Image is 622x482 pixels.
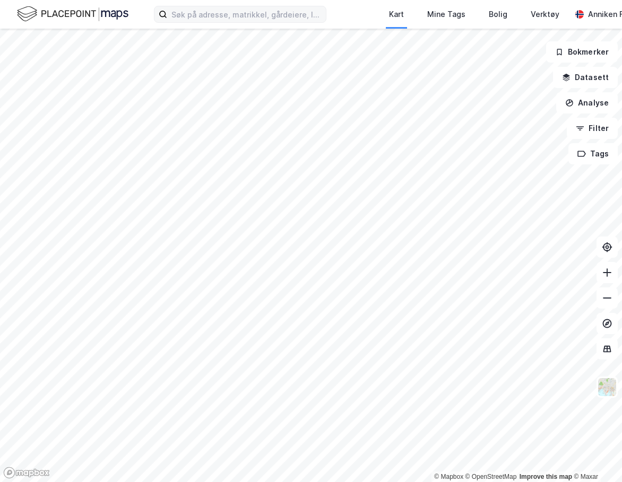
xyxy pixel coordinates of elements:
[568,143,618,164] button: Tags
[520,473,572,480] a: Improve this map
[389,8,404,21] div: Kart
[531,8,559,21] div: Verktøy
[556,92,618,113] button: Analyse
[567,118,618,139] button: Filter
[569,431,622,482] iframe: Chat Widget
[17,5,128,23] img: logo.f888ab2527a4732fd821a326f86c7f29.svg
[3,467,50,479] a: Mapbox homepage
[569,431,622,482] div: Kontrollprogram for chat
[427,8,465,21] div: Mine Tags
[553,67,618,88] button: Datasett
[434,473,463,480] a: Mapbox
[167,6,326,22] input: Søk på adresse, matrikkel, gårdeiere, leietakere eller personer
[546,41,618,63] button: Bokmerker
[489,8,507,21] div: Bolig
[597,377,617,397] img: Z
[465,473,517,480] a: OpenStreetMap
